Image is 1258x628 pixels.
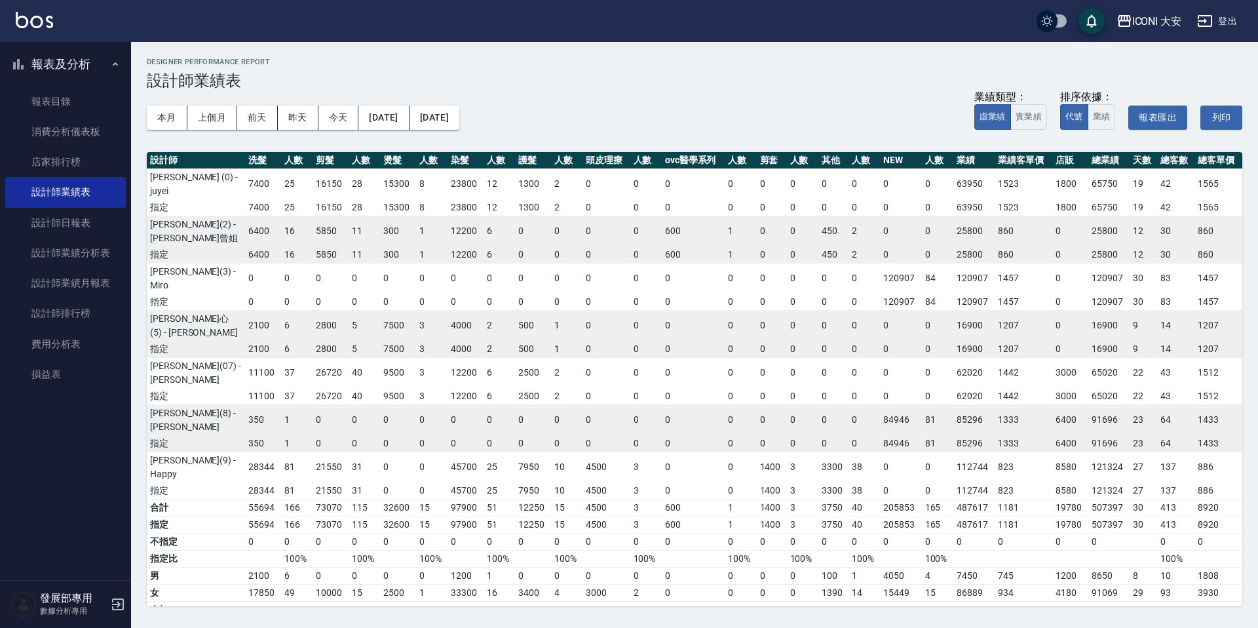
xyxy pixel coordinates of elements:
[922,199,953,216] td: 0
[922,246,953,264] td: 0
[848,216,880,246] td: 2
[725,263,756,294] td: 0
[318,106,359,130] button: 今天
[281,168,313,199] td: 25
[448,294,484,311] td: 0
[245,310,281,341] td: 2100
[953,152,995,169] th: 業績
[848,168,880,199] td: 0
[922,341,953,358] td: 0
[582,310,630,341] td: 0
[1194,216,1242,246] td: 860
[147,199,245,216] td: 指定
[1132,13,1182,29] div: ICONI 大安
[237,106,278,130] button: 前天
[1088,263,1130,294] td: 120907
[848,152,880,169] th: 人數
[974,104,1011,130] button: 虛業績
[416,216,448,246] td: 1
[313,263,349,294] td: 0
[630,310,662,341] td: 0
[281,216,313,246] td: 16
[880,168,922,199] td: 0
[630,341,662,358] td: 0
[448,310,484,341] td: 4000
[515,310,551,341] td: 500
[1060,90,1116,104] div: 排序依據：
[313,152,349,169] th: 剪髮
[880,246,922,264] td: 0
[995,152,1052,169] th: 業績客單價
[358,106,409,130] button: [DATE]
[1194,263,1242,294] td: 1457
[1157,263,1194,294] td: 83
[1088,199,1130,216] td: 65750
[787,246,818,264] td: 0
[1052,168,1088,199] td: 1800
[995,310,1052,341] td: 1207
[922,310,953,341] td: 0
[725,168,756,199] td: 0
[995,263,1052,294] td: 1457
[787,341,818,358] td: 0
[1194,246,1242,264] td: 860
[5,87,126,117] a: 報表目錄
[787,310,818,341] td: 0
[1052,341,1088,358] td: 0
[281,199,313,216] td: 25
[245,263,281,294] td: 0
[880,152,922,169] th: NEW
[40,605,107,617] p: 數據分析專用
[515,263,551,294] td: 0
[787,294,818,311] td: 0
[953,216,995,246] td: 25800
[1052,152,1088,169] th: 店販
[757,168,787,199] td: 0
[147,357,245,388] td: [PERSON_NAME](07) - [PERSON_NAME]
[953,246,995,264] td: 25800
[662,152,725,169] th: ovc醫學系列
[313,246,349,264] td: 5850
[725,246,756,264] td: 1
[313,294,349,311] td: 0
[725,152,756,169] th: 人數
[1130,168,1157,199] td: 19
[848,310,880,341] td: 0
[410,106,459,130] button: [DATE]
[416,341,448,358] td: 3
[40,592,107,605] h5: 發展部專用
[5,47,126,81] button: 報表及分析
[448,168,484,199] td: 23800
[380,168,416,199] td: 15300
[416,294,448,311] td: 0
[245,216,281,246] td: 6400
[313,168,349,199] td: 16150
[582,216,630,246] td: 0
[662,199,725,216] td: 0
[953,310,995,341] td: 16900
[922,294,953,311] td: 84
[147,71,1242,90] h3: 設計師業績表
[416,168,448,199] td: 8
[1157,341,1194,358] td: 14
[818,152,848,169] th: 其他
[818,263,848,294] td: 0
[1157,152,1194,169] th: 總客數
[380,199,416,216] td: 15300
[551,152,582,169] th: 人數
[725,341,756,358] td: 0
[380,216,416,246] td: 300
[995,341,1052,358] td: 1207
[5,329,126,359] a: 費用分析表
[757,152,787,169] th: 剪套
[147,263,245,294] td: [PERSON_NAME](3) - Miro
[245,294,281,311] td: 0
[662,341,725,358] td: 0
[995,168,1052,199] td: 1523
[1130,310,1157,341] td: 9
[349,168,380,199] td: 28
[1194,168,1242,199] td: 1565
[818,310,848,341] td: 0
[725,310,756,341] td: 0
[757,199,787,216] td: 0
